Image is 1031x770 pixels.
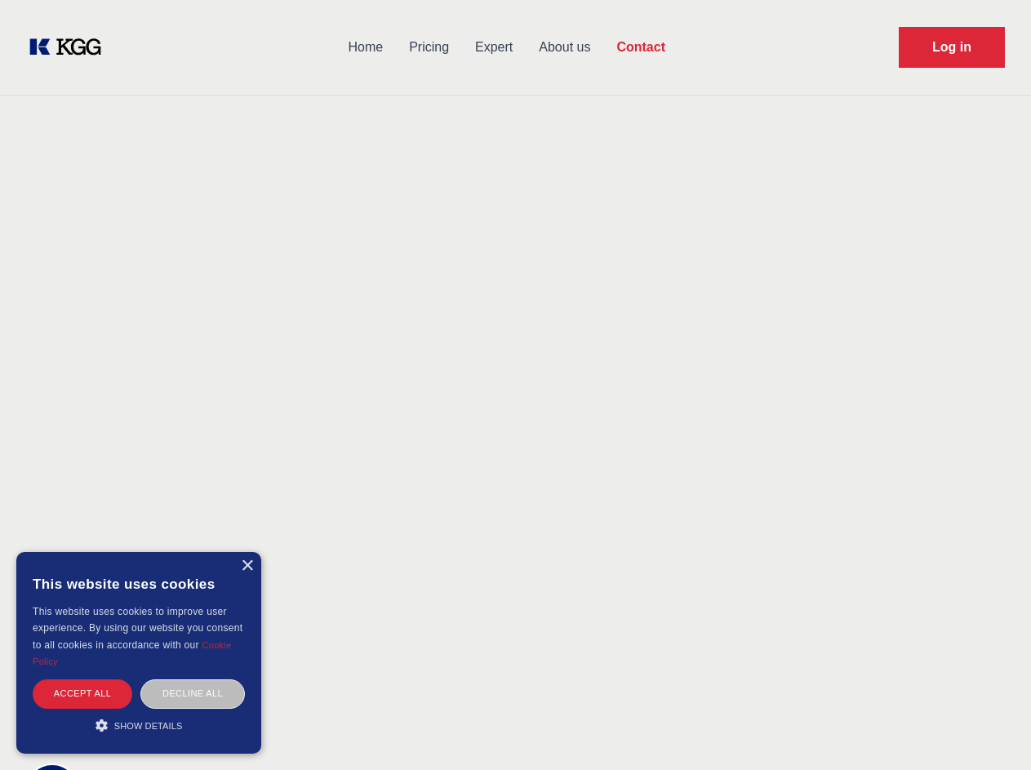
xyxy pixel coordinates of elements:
div: Show details [33,717,245,733]
div: This website uses cookies [33,564,245,603]
div: Accept all [33,679,132,708]
a: About us [526,26,603,69]
iframe: Chat Widget [949,692,1031,770]
a: KOL Knowledge Platform: Talk to Key External Experts (KEE) [26,34,114,60]
a: Contact [603,26,678,69]
a: Cookie Policy [33,640,232,666]
a: Request Demo [899,27,1005,68]
div: Decline all [140,679,245,708]
a: Pricing [396,26,462,69]
span: This website uses cookies to improve user experience. By using our website you consent to all coo... [33,606,242,651]
div: Close [241,560,253,572]
span: Show details [114,721,183,731]
a: Home [335,26,396,69]
a: Expert [462,26,526,69]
